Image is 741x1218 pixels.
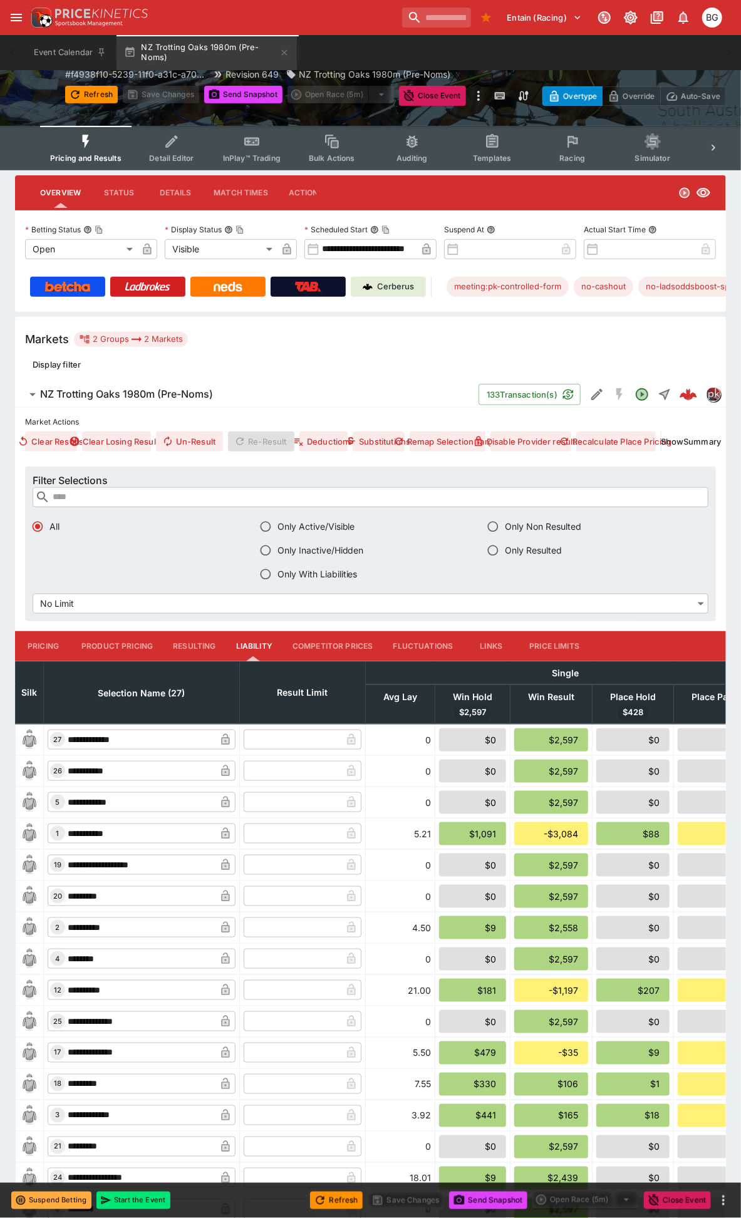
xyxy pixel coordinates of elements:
div: -$35 [514,1041,588,1065]
div: pricekinetics [706,387,721,402]
span: Re-Result [228,431,294,452]
div: $0 [439,1135,506,1159]
button: Connected to PK [593,6,616,29]
button: SGM Disabled [608,383,631,406]
button: Send Snapshot [449,1192,527,1209]
div: Visible [165,239,277,259]
div: 21.00 [370,984,431,997]
div: 0 [370,859,431,872]
span: Simulator [635,153,670,163]
button: Resulting [163,631,225,661]
div: 18.01 [370,1172,431,1185]
span: 12 [51,986,64,994]
img: blank-silk.png [19,730,39,750]
div: split button [532,1191,639,1209]
button: Display filter [25,354,88,374]
img: pricekinetics [707,388,720,401]
div: $0 [596,760,670,783]
span: $428 [618,706,648,719]
button: Actual Start Time [648,225,657,234]
img: blank-silk.png [19,917,39,937]
div: NZ Trotting Oaks 1980m (Pre-Noms) [286,68,450,81]
img: blank-silk.png [19,855,39,875]
div: $479 [439,1041,506,1065]
img: Sportsbook Management [55,21,123,26]
span: 27 [51,735,65,744]
div: 3.92 [370,1109,431,1122]
span: Only Resulted [505,544,562,557]
button: Links [463,631,519,661]
img: TabNZ [295,282,321,292]
th: Silk [16,661,44,724]
button: Edit Detail [586,383,608,406]
div: 0 [370,1015,431,1028]
input: search [402,8,471,28]
svg: Open [678,187,691,199]
span: Only Active/Visible [277,520,355,533]
span: Detail Editor [149,153,194,163]
div: $0 [439,947,506,971]
button: Competitor Prices [282,631,383,661]
div: $0 [439,791,506,814]
div: 83c97a52-bbf9-4648-97ec-01a4bdc02bb7 [680,386,697,403]
div: 0 [370,796,431,809]
span: 19 [51,860,64,869]
div: $106 [514,1073,588,1096]
img: PriceKinetics Logo [28,5,53,30]
img: Betcha [45,282,90,292]
p: Overtype [563,90,597,103]
div: $0 [439,760,506,783]
button: Match Times [204,178,278,208]
button: Remap Selection Target [410,431,486,452]
p: Cerberus [378,281,415,293]
div: $165 [514,1104,588,1127]
div: $0 [596,1167,670,1190]
div: $9 [439,1167,506,1190]
div: -$1,197 [514,979,588,1002]
span: 25 [51,1017,65,1026]
span: InPlay™ Trading [223,153,281,163]
button: Open [631,383,653,406]
button: Status [91,178,147,208]
div: $0 [596,916,670,939]
button: Product Pricing [71,631,163,661]
span: Auditing [396,153,427,163]
th: Result Limit [240,661,366,724]
button: open drawer [5,6,28,29]
button: Liability [226,631,282,661]
button: Documentation [646,6,668,29]
img: blank-silk.png [19,1168,39,1188]
button: Overview [30,178,91,208]
span: Bulk Actions [309,153,355,163]
div: $2,597 [514,728,588,751]
div: $0 [439,854,506,877]
p: Betting Status [25,224,81,235]
div: $0 [596,791,670,814]
div: $0 [596,947,670,971]
div: $181 [439,979,506,1002]
button: more [471,86,486,106]
div: $2,597 [514,1135,588,1159]
div: Betting Target: cerberus [574,277,633,297]
div: $0 [596,1010,670,1033]
button: Scheduled StartCopy To Clipboard [370,225,379,234]
div: $0 [439,885,506,908]
button: Close Event [644,1192,711,1209]
span: 26 [51,766,65,775]
img: blank-silk.png [19,792,39,812]
img: Ladbrokes [125,282,170,292]
button: Copy To Clipboard [236,225,244,234]
button: Refresh [310,1192,363,1209]
button: Toggle light/dark mode [619,6,642,29]
button: Close Event [399,86,466,106]
p: Auto-Save [681,90,720,103]
div: Ben Grimstone [702,8,722,28]
img: blank-silk.png [19,1074,39,1094]
button: Copy To Clipboard [95,225,103,234]
img: PriceKinetics [55,9,148,18]
div: $88 [596,822,670,845]
button: Ben Grimstone [698,4,726,31]
div: 2 Groups 2 Markets [79,332,183,347]
span: 1 [54,829,62,838]
div: $2,558 [514,916,588,939]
